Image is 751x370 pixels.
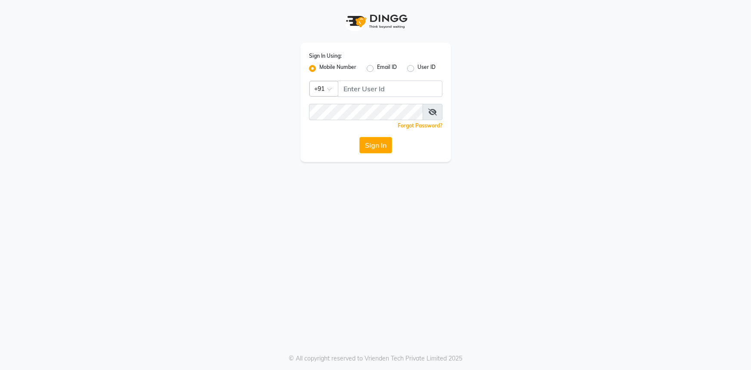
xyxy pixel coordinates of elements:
[309,52,342,60] label: Sign In Using:
[417,63,436,74] label: User ID
[341,9,410,34] img: logo1.svg
[338,81,442,97] input: Username
[398,122,442,129] a: Forgot Password?
[319,63,356,74] label: Mobile Number
[359,137,392,153] button: Sign In
[309,104,423,120] input: Username
[377,63,397,74] label: Email ID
